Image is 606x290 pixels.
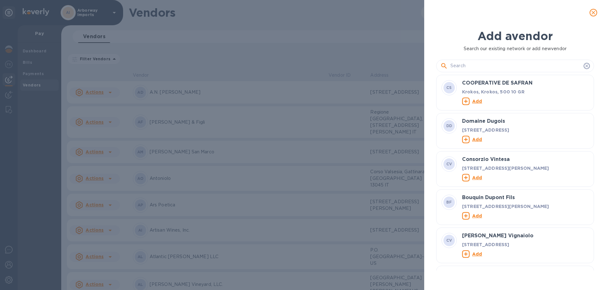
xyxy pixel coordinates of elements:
[446,200,452,204] b: BF
[462,157,589,163] h3: Consorzio Vintesa
[586,5,601,20] button: close
[462,165,589,171] p: [STREET_ADDRESS][PERSON_NAME]
[472,137,482,142] u: Add
[462,233,589,239] h3: [PERSON_NAME] Vignaiolo
[478,29,553,43] b: Add a vendor
[462,127,589,133] p: [STREET_ADDRESS]
[446,238,452,243] b: CV
[450,61,581,71] input: Search
[462,195,589,201] h3: Bouquin Dupont Fils
[436,45,594,52] p: Search our existing network or add new vendor
[436,75,599,270] div: grid
[462,203,589,209] p: [STREET_ADDRESS][PERSON_NAME]
[472,175,482,180] u: Add
[472,213,482,218] u: Add
[462,118,589,124] h3: Domaine Dugois
[462,80,589,86] h3: COOPERATIVE DE SAFRAN
[462,88,589,95] p: Krokos, Krokos, 500 10 GR
[472,98,482,104] u: Add
[446,85,452,90] b: CS
[446,123,452,128] b: DD
[446,162,452,166] b: CV
[462,241,589,247] p: [STREET_ADDRESS]
[472,251,482,256] u: Add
